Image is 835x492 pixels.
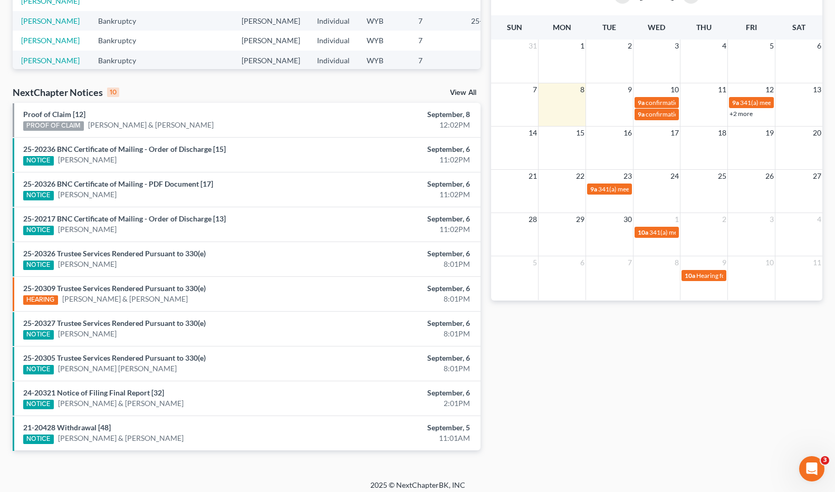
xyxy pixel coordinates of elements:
[58,363,177,374] a: [PERSON_NAME] [PERSON_NAME]
[328,283,470,294] div: September, 6
[23,261,54,270] div: NOTICE
[669,127,680,139] span: 17
[532,256,538,269] span: 5
[527,170,538,182] span: 21
[233,31,309,50] td: [PERSON_NAME]
[463,11,513,31] td: 25-20326
[812,83,822,96] span: 13
[598,185,700,193] span: 341(a) meeting for [PERSON_NAME]
[21,56,80,65] a: [PERSON_NAME]
[62,294,188,304] a: [PERSON_NAME] & [PERSON_NAME]
[328,109,470,120] div: September, 8
[575,170,586,182] span: 22
[23,191,54,200] div: NOTICE
[23,423,111,432] a: 21-20428 Withdrawal [48]
[23,121,84,131] div: PROOF OF CLAIM
[107,88,119,97] div: 10
[638,228,648,236] span: 10a
[58,224,117,235] a: [PERSON_NAME]
[23,319,206,327] a: 25-20327 Trustee Services Rendered Pursuant to 330(e)
[23,156,54,166] div: NOTICE
[638,99,645,107] span: 9a
[646,110,820,118] span: confirmation hearing for [PERSON_NAME] & [PERSON_NAME]
[23,435,54,444] div: NOTICE
[58,259,117,269] a: [PERSON_NAME]
[13,86,119,99] div: NextChapter Notices
[309,31,358,50] td: Individual
[90,31,156,50] td: Bankruptcy
[764,256,775,269] span: 10
[328,318,470,329] div: September, 6
[23,179,213,188] a: 25-20326 BNC Certificate of Mailing - PDF Document [17]
[627,40,633,52] span: 2
[23,110,85,119] a: Proof of Claim [12]
[328,214,470,224] div: September, 6
[799,456,824,481] iframe: Intercom live chat
[23,284,206,293] a: 25-20309 Trustee Services Rendered Pursuant to 330(e)
[23,400,54,409] div: NOTICE
[532,83,538,96] span: 7
[721,256,727,269] span: 9
[328,155,470,165] div: 11:02PM
[579,40,586,52] span: 1
[233,51,309,70] td: [PERSON_NAME]
[646,99,764,107] span: confirmation hearing for [PERSON_NAME]
[769,213,775,226] span: 3
[527,40,538,52] span: 31
[23,214,226,223] a: 25-20217 BNC Certificate of Mailing - Order of Discharge [13]
[358,11,410,31] td: WYB
[627,83,633,96] span: 9
[622,127,633,139] span: 16
[23,144,226,153] a: 25-20236 BNC Certificate of Mailing - Order of Discharge [15]
[717,127,727,139] span: 18
[769,40,775,52] span: 5
[58,329,117,339] a: [PERSON_NAME]
[627,256,633,269] span: 7
[717,83,727,96] span: 11
[328,179,470,189] div: September, 6
[622,213,633,226] span: 30
[328,422,470,433] div: September, 5
[88,120,214,130] a: [PERSON_NAME] & [PERSON_NAME]
[328,248,470,259] div: September, 6
[58,189,117,200] a: [PERSON_NAME]
[358,51,410,70] td: WYB
[638,110,645,118] span: 9a
[410,11,463,31] td: 7
[328,259,470,269] div: 8:01PM
[579,83,586,96] span: 8
[669,83,680,96] span: 10
[23,249,206,258] a: 25-20326 Trustee Services Rendered Pursuant to 330(e)
[792,23,805,32] span: Sat
[58,155,117,165] a: [PERSON_NAME]
[23,295,58,305] div: HEARING
[575,127,586,139] span: 15
[669,170,680,182] span: 24
[649,228,807,236] span: 341(a) meeting for [PERSON_NAME] & [PERSON_NAME]
[23,388,164,397] a: 24-20321 Notice of Filing Final Report [32]
[21,36,80,45] a: [PERSON_NAME]
[233,11,309,31] td: [PERSON_NAME]
[674,40,680,52] span: 3
[590,185,597,193] span: 9a
[648,23,665,32] span: Wed
[507,23,522,32] span: Sun
[717,170,727,182] span: 25
[764,83,775,96] span: 12
[328,189,470,200] div: 11:02PM
[90,11,156,31] td: Bankruptcy
[328,224,470,235] div: 11:02PM
[309,51,358,70] td: Individual
[358,31,410,50] td: WYB
[328,388,470,398] div: September, 6
[553,23,571,32] span: Mon
[328,363,470,374] div: 8:01PM
[674,213,680,226] span: 1
[410,51,463,70] td: 7
[746,23,757,32] span: Fri
[328,120,470,130] div: 12:02PM
[721,213,727,226] span: 2
[812,170,822,182] span: 27
[328,433,470,443] div: 11:01AM
[58,398,184,409] a: [PERSON_NAME] & [PERSON_NAME]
